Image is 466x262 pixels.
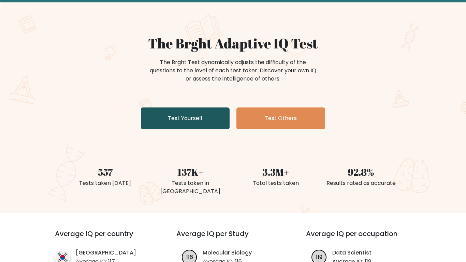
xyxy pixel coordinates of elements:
[203,249,252,257] a: Molecular Biology
[152,179,229,195] div: Tests taken in [GEOGRAPHIC_DATA]
[55,230,152,246] h3: Average IQ per country
[332,249,372,257] a: Data Scientist
[237,179,314,187] div: Total tests taken
[176,230,290,246] h3: Average IQ per Study
[316,253,322,261] text: 119
[67,35,399,52] h1: The Brght Adaptive IQ Test
[67,179,144,187] div: Tests taken [DATE]
[67,165,144,179] div: 557
[236,107,325,129] a: Test Others
[306,230,419,246] h3: Average IQ per occupation
[152,165,229,179] div: 137K+
[237,165,314,179] div: 3.3M+
[322,165,399,179] div: 92.8%
[76,249,136,257] a: [GEOGRAPHIC_DATA]
[322,179,399,187] div: Results rated as accurate
[141,107,230,129] a: Test Yourself
[148,58,318,83] div: The Brght Test dynamically adjusts the difficulty of the questions to the level of each test take...
[186,253,193,261] text: 116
